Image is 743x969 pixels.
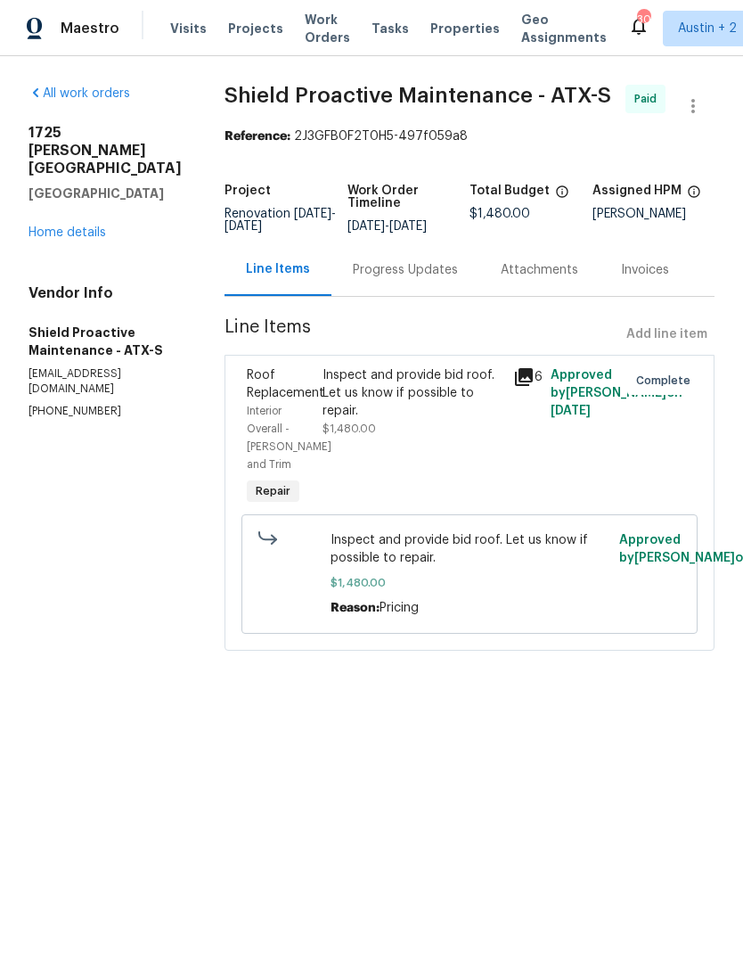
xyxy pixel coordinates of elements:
[29,404,182,419] p: [PHONE_NUMBER]
[29,185,182,202] h5: [GEOGRAPHIC_DATA]
[331,574,608,592] span: $1,480.00
[555,185,569,208] span: The total cost of line items that have been proposed by Opendoor. This sum includes line items th...
[621,261,669,279] div: Invoices
[347,220,385,233] span: [DATE]
[29,324,182,359] h5: Shield Proactive Maintenance - ATX-S
[29,366,182,397] p: [EMAIL_ADDRESS][DOMAIN_NAME]
[61,20,119,37] span: Maestro
[513,366,541,388] div: 6
[687,185,701,208] span: The hpm assigned to this work order.
[501,261,578,279] div: Attachments
[225,318,619,351] span: Line Items
[305,11,350,46] span: Work Orders
[592,185,682,197] h5: Assigned HPM
[246,260,310,278] div: Line Items
[389,220,427,233] span: [DATE]
[678,20,737,37] span: Austin + 2
[225,185,271,197] h5: Project
[331,602,380,614] span: Reason:
[247,406,331,470] span: Interior Overall - [PERSON_NAME] and Trim
[29,226,106,239] a: Home details
[323,366,502,420] div: Inspect and provide bid roof. Let us know if possible to repair.
[347,220,427,233] span: -
[636,372,698,390] span: Complete
[225,85,611,106] span: Shield Proactive Maintenance - ATX-S
[225,127,714,145] div: 2J3GFB0F2T0H5-497f059a8
[294,208,331,220] span: [DATE]
[225,208,336,233] span: Renovation
[29,284,182,302] h4: Vendor Info
[228,20,283,37] span: Projects
[551,369,682,417] span: Approved by [PERSON_NAME] on
[551,405,591,417] span: [DATE]
[225,130,290,143] b: Reference:
[469,185,550,197] h5: Total Budget
[170,20,207,37] span: Visits
[371,22,409,35] span: Tasks
[353,261,458,279] div: Progress Updates
[323,423,376,434] span: $1,480.00
[347,185,470,209] h5: Work Order Timeline
[249,482,298,500] span: Repair
[247,369,324,399] span: Roof Replacement
[637,11,649,29] div: 30
[29,87,130,100] a: All work orders
[380,602,419,614] span: Pricing
[634,90,664,108] span: Paid
[331,531,608,567] span: Inspect and provide bid roof. Let us know if possible to repair.
[29,124,182,177] h2: 1725 [PERSON_NAME][GEOGRAPHIC_DATA]
[521,11,607,46] span: Geo Assignments
[430,20,500,37] span: Properties
[225,208,336,233] span: -
[469,208,530,220] span: $1,480.00
[592,208,715,220] div: [PERSON_NAME]
[225,220,262,233] span: [DATE]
